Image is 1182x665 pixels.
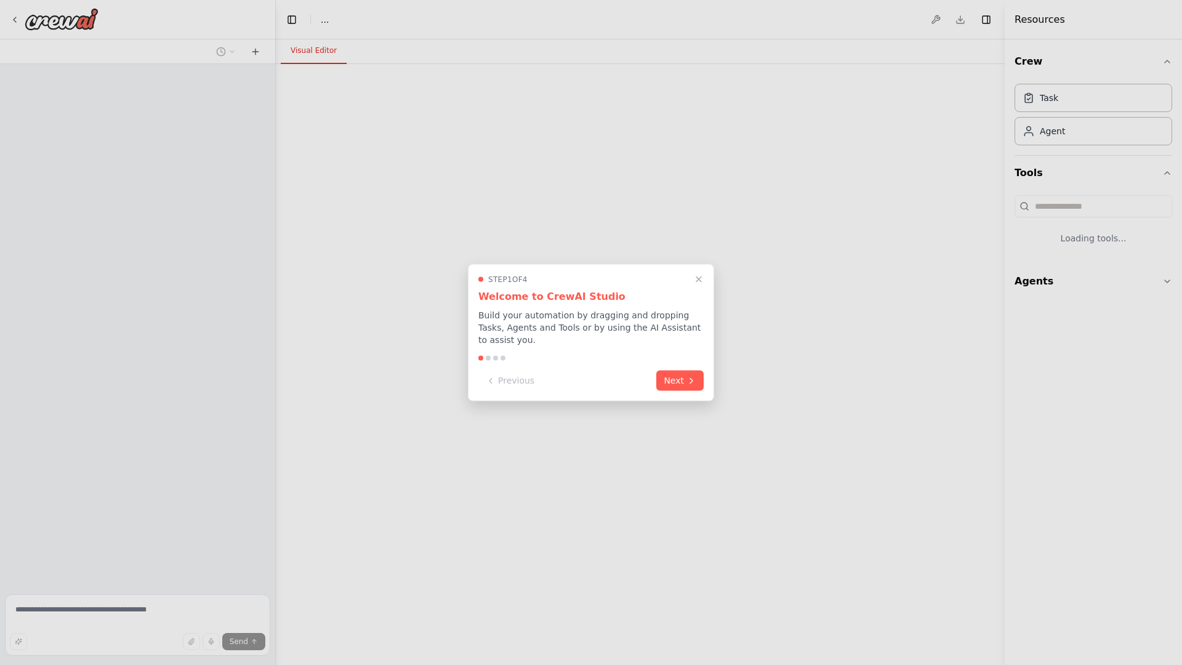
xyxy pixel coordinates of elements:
button: Next [656,371,704,391]
p: Build your automation by dragging and dropping Tasks, Agents and Tools or by using the AI Assista... [478,309,704,346]
h3: Welcome to CrewAI Studio [478,289,704,304]
button: Hide left sidebar [283,11,300,28]
button: Close walkthrough [691,272,706,287]
span: Step 1 of 4 [488,275,528,284]
button: Previous [478,371,542,391]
